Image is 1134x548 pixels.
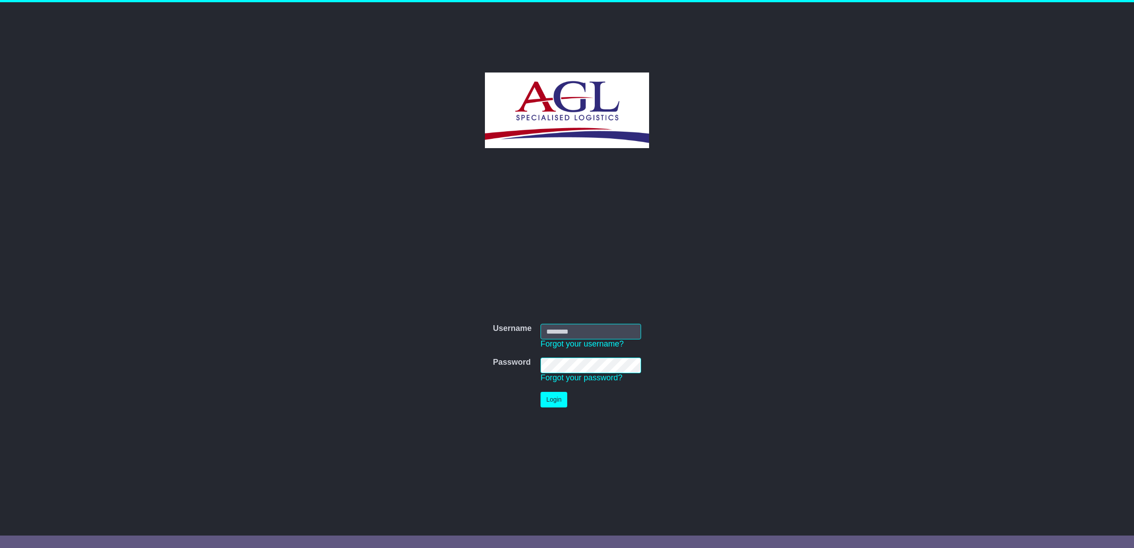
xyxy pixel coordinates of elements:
a: Forgot your username? [541,339,624,348]
label: Username [493,324,532,334]
button: Login [541,392,567,407]
a: Forgot your password? [541,373,622,382]
label: Password [493,358,531,367]
img: AGL SPECIALISED LOGISTICS [485,73,649,148]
